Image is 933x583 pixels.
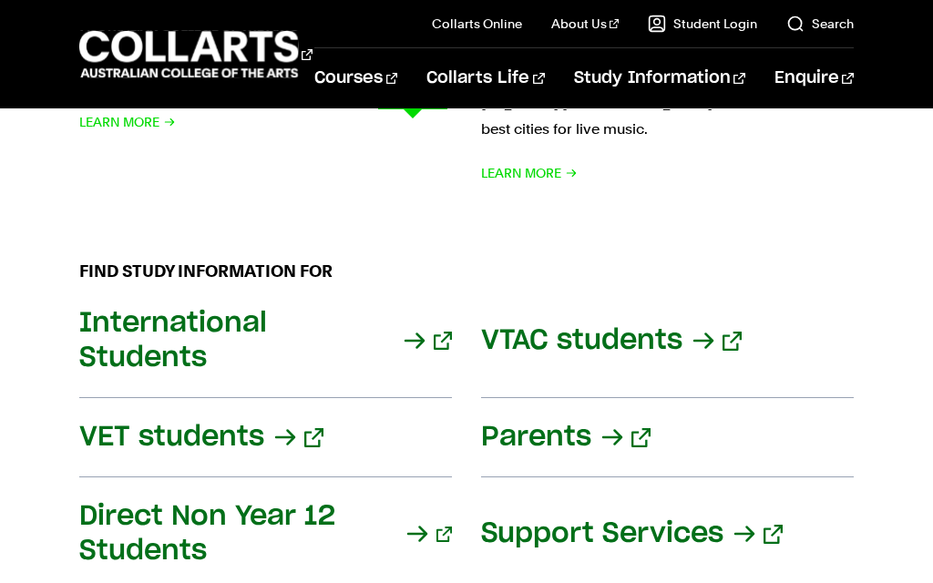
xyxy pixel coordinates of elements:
a: VTAC students [481,284,854,398]
a: VET students [79,398,452,477]
a: International Students [79,284,452,398]
a: Study Information [574,48,745,108]
h2: FIND STUDY INFORMATION FOR [79,259,854,284]
a: Enquire [774,48,854,108]
span: Learn More [481,160,578,186]
a: Collarts Life [426,48,544,108]
a: Courses [314,48,397,108]
a: Parents [481,398,854,477]
a: Student Login [648,15,757,33]
a: About Us [551,15,619,33]
a: Search [786,15,854,33]
span: Learn More [79,109,176,135]
a: Collarts Online [432,15,522,33]
div: Go to homepage [79,28,269,80]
